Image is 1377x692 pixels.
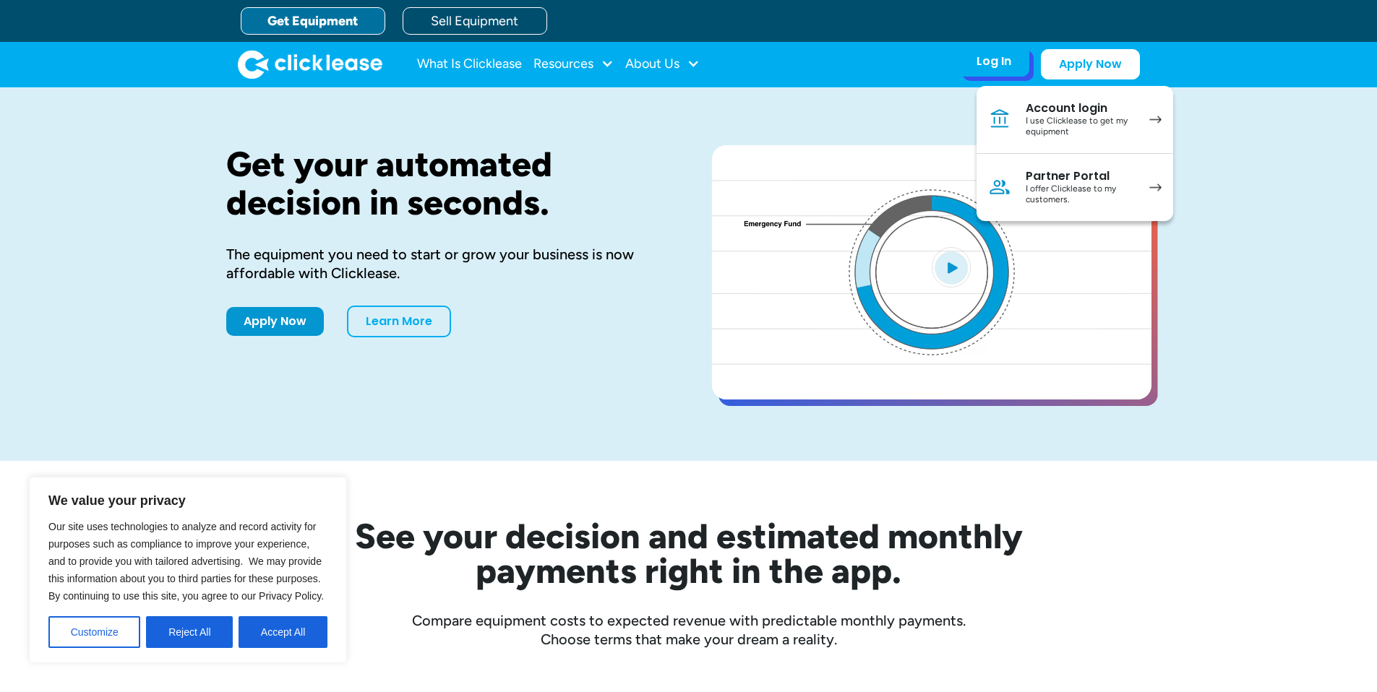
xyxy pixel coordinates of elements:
div: Log In [977,54,1011,69]
a: Learn More [347,306,451,337]
p: We value your privacy [48,492,327,509]
img: Person icon [988,176,1011,199]
div: Account login [1026,101,1135,116]
button: Customize [48,616,140,648]
div: We value your privacy [29,477,347,663]
a: Apply Now [1041,49,1140,79]
a: Get Equipment [241,7,385,35]
nav: Log In [977,86,1173,221]
a: Partner PortalI offer Clicklease to my customers. [977,154,1173,221]
img: arrow [1149,116,1162,124]
img: Blue play button logo on a light blue circular background [932,247,971,287]
img: arrow [1149,183,1162,191]
div: The equipment you need to start or grow your business is now affordable with Clicklease. [226,245,666,282]
div: Partner Portal [1026,169,1135,183]
img: Clicklease logo [238,50,382,79]
a: open lightbox [712,145,1151,399]
div: Resources [533,50,614,79]
a: Sell Equipment [403,7,547,35]
a: Account loginI use Clicklease to get my equipment [977,86,1173,154]
a: home [238,50,382,79]
button: Accept All [239,616,327,648]
img: Bank icon [988,108,1011,131]
h2: See your decision and estimated monthly payments right in the app. [284,519,1094,588]
a: What Is Clicklease [417,50,522,79]
h1: Get your automated decision in seconds. [226,145,666,222]
span: Our site uses technologies to analyze and record activity for purposes such as compliance to impr... [48,521,324,602]
a: Apply Now [226,307,324,336]
div: I offer Clicklease to my customers. [1026,183,1135,206]
div: I use Clicklease to get my equipment [1026,116,1135,138]
div: Compare equipment costs to expected revenue with predictable monthly payments. Choose terms that ... [226,611,1151,649]
div: About Us [625,50,700,79]
button: Reject All [146,616,233,648]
